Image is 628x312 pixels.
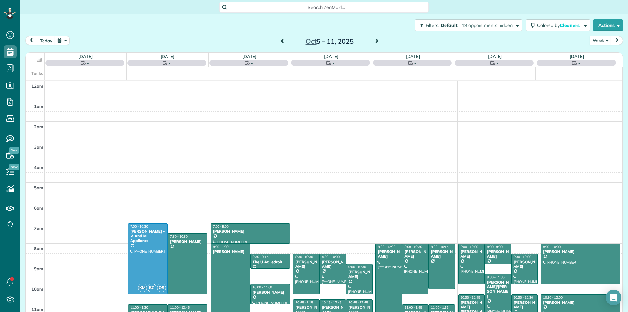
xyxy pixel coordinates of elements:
[404,245,422,249] span: 8:00 - 10:30
[242,54,256,59] a: [DATE]
[295,260,318,269] div: [PERSON_NAME]
[431,245,448,249] span: 8:00 - 10:15
[537,22,582,28] span: Colored by
[289,38,371,45] h2: 5 – 11, 2025
[213,249,249,254] div: [PERSON_NAME]
[253,285,272,289] span: 10:00 - 11:00
[9,164,19,170] span: New
[295,300,313,304] span: 10:45 - 1:15
[306,37,317,45] span: Oct
[138,284,147,292] span: KM
[34,144,43,150] span: 3am
[148,284,156,292] span: BC
[593,19,623,31] button: Actions
[430,249,453,259] div: [PERSON_NAME]
[333,60,335,66] span: -
[34,266,43,271] span: 9am
[488,54,502,59] a: [DATE]
[252,260,288,264] div: The U At Ledroit
[404,305,422,310] span: 11:00 - 1:45
[322,255,340,259] span: 8:30 - 10:00
[543,300,619,305] div: [PERSON_NAME]
[34,205,43,211] span: 6am
[34,124,43,129] span: 2am
[543,295,563,300] span: 10:30 - 12:00
[25,36,38,45] button: prev
[487,275,505,279] span: 9:30 - 11:30
[252,290,288,295] div: [PERSON_NAME]
[322,260,344,269] div: [PERSON_NAME]
[322,300,341,304] span: 10:45 - 12:45
[213,245,229,249] span: 8:00 - 1:00
[411,19,522,31] a: Filters: Default | 19 appointments hidden
[87,60,89,66] span: -
[37,36,55,45] button: today
[487,245,503,249] span: 8:00 - 9:00
[414,60,416,66] span: -
[213,224,229,229] span: 7:00 - 8:00
[130,224,148,229] span: 7:00 - 10:30
[161,54,175,59] a: [DATE]
[253,255,268,259] span: 8:30 - 9:15
[31,83,43,89] span: 12am
[578,60,580,66] span: -
[34,104,43,109] span: 1am
[34,165,43,170] span: 4am
[170,305,190,310] span: 11:00 - 12:45
[78,54,93,59] a: [DATE]
[543,245,561,249] span: 8:00 - 10:00
[157,284,166,292] span: OS
[31,307,43,312] span: 11am
[251,60,253,66] span: -
[324,54,338,59] a: [DATE]
[130,229,166,243] div: [PERSON_NAME] - M And M Appliance
[348,270,371,279] div: [PERSON_NAME]
[170,234,188,239] span: 7:30 - 10:30
[295,255,313,259] span: 8:30 - 10:30
[34,226,43,231] span: 7am
[611,36,623,45] button: next
[459,22,513,28] span: | 19 appointments hidden
[461,295,480,300] span: 10:30 - 12:45
[460,249,483,259] div: [PERSON_NAME]
[378,245,395,249] span: 8:00 - 12:30
[497,60,498,66] span: -
[487,249,509,259] div: [PERSON_NAME]
[31,71,43,76] span: Tasks
[560,22,581,28] span: Cleaners
[526,19,590,31] button: Colored byCleaners
[514,295,533,300] span: 10:30 - 12:30
[377,249,400,259] div: [PERSON_NAME]
[513,300,536,310] div: [PERSON_NAME]
[431,305,448,310] span: 11:00 - 1:15
[348,265,366,269] span: 9:00 - 10:30
[590,36,611,45] button: Week
[426,22,439,28] span: Filters:
[130,305,148,310] span: 11:00 - 1:30
[570,54,584,59] a: [DATE]
[487,280,509,299] div: [PERSON_NAME]/[PERSON_NAME]
[348,300,368,304] span: 10:45 - 12:45
[404,249,427,259] div: [PERSON_NAME]
[9,147,19,154] span: New
[213,229,288,234] div: [PERSON_NAME]
[170,239,206,244] div: [PERSON_NAME]
[169,60,171,66] span: -
[606,290,621,305] div: Open Intercom Messenger
[441,22,458,28] span: Default
[514,255,531,259] span: 8:30 - 10:00
[34,246,43,251] span: 8am
[543,249,619,254] div: [PERSON_NAME]
[513,260,536,269] div: [PERSON_NAME]
[406,54,420,59] a: [DATE]
[31,286,43,292] span: 10am
[415,19,522,31] button: Filters: Default | 19 appointments hidden
[461,245,478,249] span: 8:00 - 10:00
[34,185,43,190] span: 5am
